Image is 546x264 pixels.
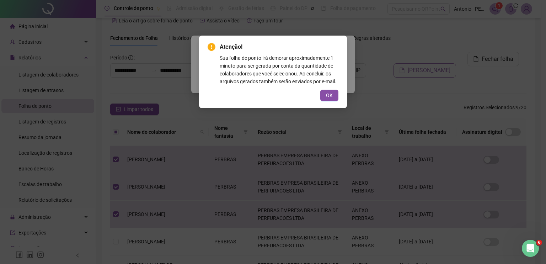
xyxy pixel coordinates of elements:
span: Atenção! [220,43,338,51]
div: Sua folha de ponto irá demorar aproximadamente 1 minuto para ser gerada por conta da quantidade d... [220,54,338,85]
span: OK [326,91,333,99]
button: OK [320,90,338,101]
iframe: Intercom live chat [522,240,539,257]
span: exclamation-circle [208,43,215,51]
span: 6 [536,240,542,245]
